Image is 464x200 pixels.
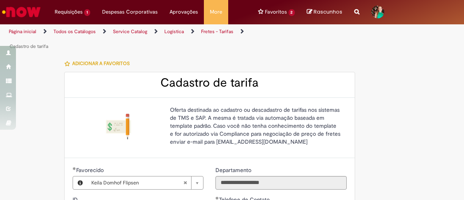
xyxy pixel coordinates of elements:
button: Adicionar a Favoritos [64,55,134,72]
span: Requisições [55,8,83,16]
span: Aprovações [170,8,198,16]
a: Cadastro de tarifa [10,43,48,50]
p: Oferta destinada ao cadastro ou descadastro de tarifas nos sistemas de TMS e SAP. A mesma é trata... [170,106,341,146]
span: 2 [288,9,295,16]
input: Departamento [215,176,346,190]
a: Service Catalog [113,28,147,35]
span: Obrigatório Preenchido [73,167,76,170]
a: Logistica [164,28,184,35]
span: Favoritos [265,8,287,16]
img: ServiceNow [1,4,42,20]
span: 1 [84,9,90,16]
span: Necessários - Favorecido [76,166,105,174]
abbr: Limpar campo Favorecido [179,176,191,189]
a: Todos os Catálogos [53,28,96,35]
span: Despesas Corporativas [102,8,158,16]
a: Keila Domhof FlipsenLimpar campo Favorecido [87,176,203,189]
label: Somente leitura - Departamento [215,166,253,174]
a: Página inicial [9,28,36,35]
span: Keila Domhof Flipsen [91,176,183,189]
span: Obrigatório Preenchido [215,196,219,200]
h2: Cadastro de tarifa [73,76,347,89]
img: Cadastro de tarifa [106,114,131,139]
button: Favorecido, Visualizar este registro Keila Domhof Flipsen [73,176,87,189]
span: More [210,8,222,16]
span: Adicionar a Favoritos [72,60,130,67]
ul: Trilhas de página [6,24,265,54]
span: Rascunhos [314,8,342,16]
a: No momento, sua lista de rascunhos tem 0 Itens [307,8,342,16]
a: Fretes - Tarifas [201,28,233,35]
